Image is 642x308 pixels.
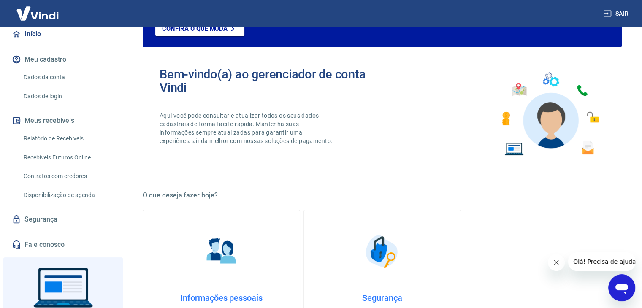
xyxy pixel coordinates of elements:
[162,25,228,32] p: Confira o que muda
[20,88,116,105] a: Dados de login
[608,274,635,301] iframe: Botão para abrir a janela de mensagens
[601,6,632,22] button: Sair
[5,6,71,13] span: Olá! Precisa de ajuda?
[20,168,116,185] a: Contratos com credores
[10,25,116,43] a: Início
[20,130,116,147] a: Relatório de Recebíveis
[317,293,447,303] h4: Segurança
[20,69,116,86] a: Dados da conta
[361,230,404,273] img: Segurança
[10,111,116,130] button: Meus recebíveis
[568,252,635,271] iframe: Mensagem da empresa
[10,210,116,229] a: Segurança
[200,230,243,273] img: Informações pessoais
[160,68,382,95] h2: Bem-vindo(a) ao gerenciador de conta Vindi
[143,191,622,200] h5: O que deseja fazer hoje?
[160,111,334,145] p: Aqui você pode consultar e atualizar todos os seus dados cadastrais de forma fácil e rápida. Mant...
[20,186,116,204] a: Disponibilização de agenda
[155,21,244,36] a: Confira o que muda
[10,235,116,254] a: Fale conosco
[10,0,65,26] img: Vindi
[20,149,116,166] a: Recebíveis Futuros Online
[10,50,116,69] button: Meu cadastro
[157,293,286,303] h4: Informações pessoais
[548,254,565,271] iframe: Fechar mensagem
[494,68,605,161] img: Imagem de um avatar masculino com diversos icones exemplificando as funcionalidades do gerenciado...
